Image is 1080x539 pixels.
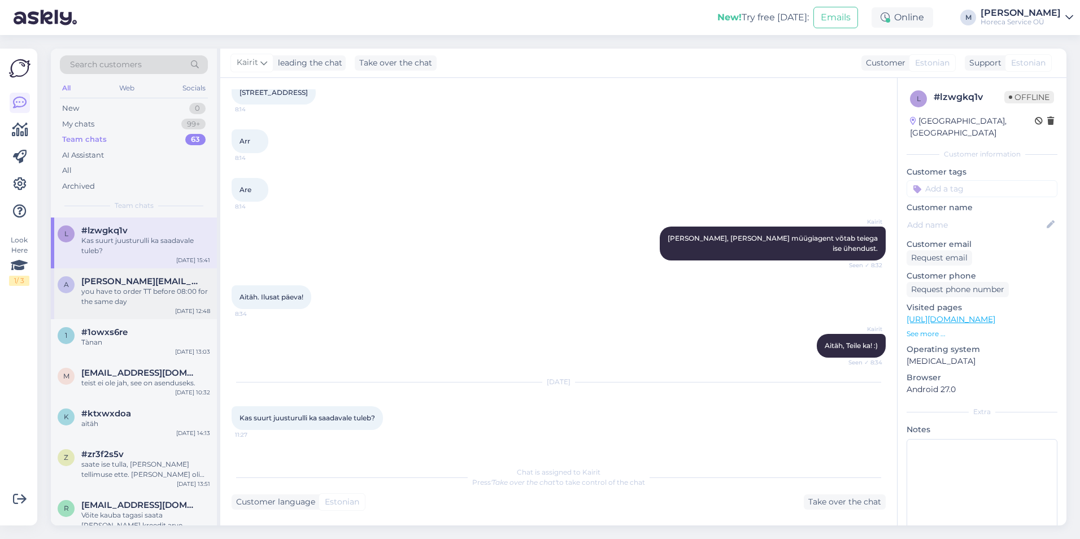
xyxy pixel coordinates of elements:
[65,331,67,340] span: 1
[668,234,879,253] span: [PERSON_NAME], [PERSON_NAME] müügiagent võtab teiega ise ühendust.
[907,219,1044,231] input: Add name
[185,134,206,145] div: 63
[907,302,1057,314] p: Visited pages
[81,419,210,429] div: aitäh
[81,276,199,286] span: alice@kotkotempire.com
[907,166,1057,178] p: Customer tags
[81,459,210,480] div: saate ise tulla, [PERSON_NAME] tellimuse ette. [PERSON_NAME] oli koos käibemaksuga. Traspordi tee...
[189,103,206,114] div: 0
[232,377,886,387] div: [DATE]
[63,372,69,380] span: m
[907,344,1057,355] p: Operating system
[81,449,124,459] span: #zr3f2s5v
[177,480,210,488] div: [DATE] 13:51
[62,134,107,145] div: Team chats
[840,358,882,367] span: Seen ✓ 8:34
[813,7,858,28] button: Emails
[717,11,809,24] div: Try free [DATE]:
[181,119,206,130] div: 99+
[907,202,1057,214] p: Customer name
[235,154,277,162] span: 8:14
[907,329,1057,339] p: See more ...
[81,378,210,388] div: teist ei ole jah, see on asenduseks.
[717,12,742,23] b: New!
[840,261,882,269] span: Seen ✓ 8:32
[81,500,199,510] span: ruthparek@gmail.com
[273,57,342,69] div: leading the chat
[235,202,277,211] span: 8:14
[981,8,1073,27] a: [PERSON_NAME]Horeca Service OÜ
[917,94,921,103] span: l
[176,429,210,437] div: [DATE] 14:13
[62,181,95,192] div: Archived
[907,384,1057,395] p: Android 27.0
[64,280,69,289] span: a
[9,235,29,286] div: Look Here
[239,137,250,145] span: Arr
[907,270,1057,282] p: Customer phone
[907,282,1009,297] div: Request phone number
[62,150,104,161] div: AI Assistant
[81,337,210,347] div: Tànan
[81,327,128,337] span: #1owxs6re
[907,250,972,266] div: Request email
[239,88,308,97] span: [STREET_ADDRESS]
[64,412,69,421] span: k
[907,149,1057,159] div: Customer information
[325,496,359,508] span: Estonian
[960,10,976,25] div: M
[175,307,210,315] div: [DATE] 12:48
[915,57,950,69] span: Estonian
[62,119,94,130] div: My chats
[355,55,437,71] div: Take over the chat
[239,414,375,422] span: Kas suurt juusturulli ka saadavale tuleb?
[62,103,79,114] div: New
[235,310,277,318] span: 8:34
[840,325,882,333] span: Kairit
[176,256,210,264] div: [DATE] 15:41
[981,8,1061,18] div: [PERSON_NAME]
[907,407,1057,417] div: Extra
[81,408,131,419] span: #ktxwxdoa
[64,504,69,512] span: r
[907,355,1057,367] p: [MEDICAL_DATA]
[81,510,210,531] div: Võite kauba tagasi saata [PERSON_NAME] kreedit arve.
[180,81,208,95] div: Socials
[175,388,210,397] div: [DATE] 10:32
[70,59,142,71] span: Search customers
[934,90,1004,104] div: # lzwgkq1v
[239,185,251,194] span: Are
[1004,91,1054,103] span: Offline
[60,81,73,95] div: All
[62,165,72,176] div: All
[9,276,29,286] div: 1 / 3
[825,341,878,350] span: Aitäh, Teile ka! :)
[81,236,210,256] div: Kas suurt juusturulli ka saadavale tuleb?
[232,496,315,508] div: Customer language
[81,225,128,236] span: #lzwgkq1v
[840,218,882,226] span: Kairit
[117,81,137,95] div: Web
[239,293,303,301] span: Aitäh. Ilusat päeva!
[235,431,277,439] span: 11:27
[64,453,68,462] span: z
[981,18,1061,27] div: Horeca Service OÜ
[872,7,933,28] div: Online
[64,229,68,238] span: l
[9,58,31,79] img: Askly Logo
[907,372,1057,384] p: Browser
[907,424,1057,436] p: Notes
[115,201,154,211] span: Team chats
[804,494,886,510] div: Take over the chat
[81,286,210,307] div: you have to order TT before 08:00 for the same day
[907,180,1057,197] input: Add a tag
[910,115,1035,139] div: [GEOGRAPHIC_DATA], [GEOGRAPHIC_DATA]
[237,56,258,69] span: Kairit
[907,314,995,324] a: [URL][DOMAIN_NAME]
[235,105,277,114] span: 8:14
[175,347,210,356] div: [DATE] 13:03
[472,478,645,486] span: Press to take control of the chat
[1011,57,1046,69] span: Estonian
[965,57,1001,69] div: Support
[861,57,905,69] div: Customer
